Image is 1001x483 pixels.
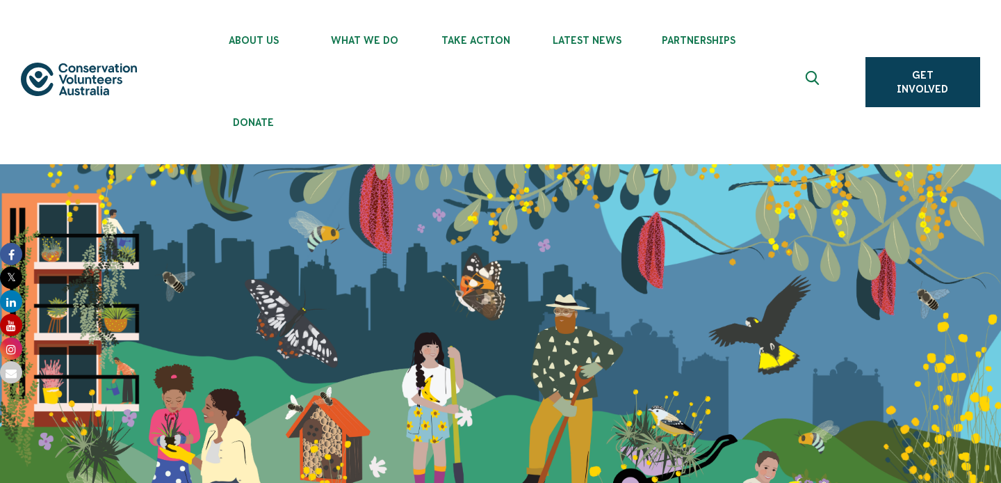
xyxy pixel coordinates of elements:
[309,35,421,46] span: What We Do
[865,57,980,107] a: Get Involved
[198,117,309,128] span: Donate
[421,35,532,46] span: Take Action
[198,35,309,46] span: About Us
[643,35,754,46] span: Partnerships
[797,65,831,99] button: Expand search box Close search box
[805,71,822,93] span: Expand search box
[21,63,137,97] img: logo.svg
[532,35,643,46] span: Latest News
